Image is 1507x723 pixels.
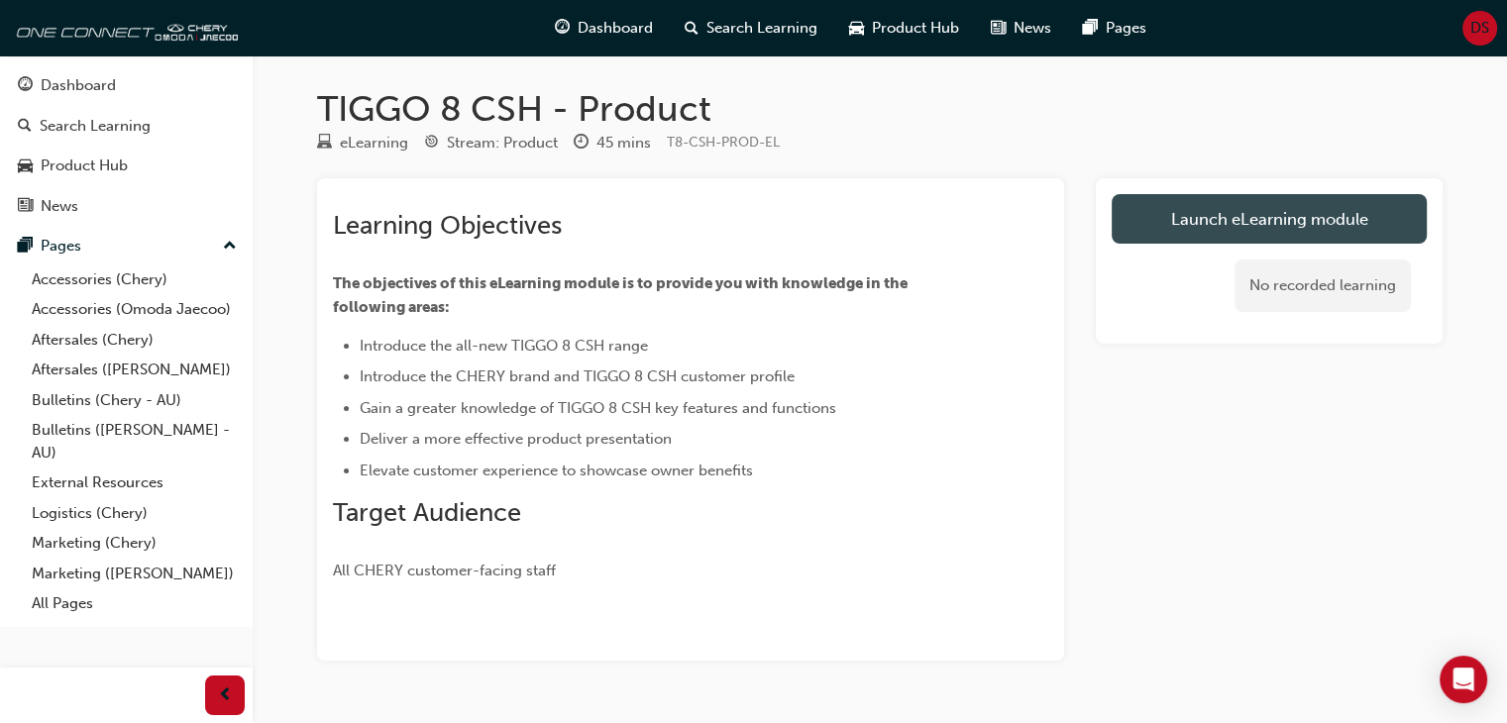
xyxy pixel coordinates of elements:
[669,8,833,49] a: search-iconSearch Learning
[24,559,245,589] a: Marketing ([PERSON_NAME])
[41,74,116,97] div: Dashboard
[24,294,245,325] a: Accessories (Omoda Jaecoo)
[41,195,78,218] div: News
[991,16,1006,41] span: news-icon
[24,385,245,416] a: Bulletins (Chery - AU)
[360,399,836,417] span: Gain a greater knowledge of TIGGO 8 CSH key features and functions
[424,135,439,153] span: target-icon
[333,274,911,316] span: The objectives of this eLearning module is to provide you with knowledge in the following areas:
[8,148,245,184] a: Product Hub
[333,562,556,579] span: All CHERY customer-facing staff
[24,588,245,619] a: All Pages
[317,131,408,155] div: Type
[596,132,651,155] div: 45 mins
[667,134,780,151] span: Learning resource code
[555,16,570,41] span: guage-icon
[360,430,672,448] span: Deliver a more effective product presentation
[1440,656,1487,703] div: Open Intercom Messenger
[223,234,237,259] span: up-icon
[1235,259,1411,312] div: No recorded learning
[8,67,245,104] a: Dashboard
[18,77,33,95] span: guage-icon
[24,325,245,356] a: Aftersales (Chery)
[360,462,753,479] span: Elevate customer experience to showcase owner benefits
[447,132,558,155] div: Stream: Product
[18,157,33,175] span: car-icon
[872,17,959,40] span: Product Hub
[706,17,817,40] span: Search Learning
[24,498,245,529] a: Logistics (Chery)
[41,235,81,258] div: Pages
[333,210,562,241] span: Learning Objectives
[317,135,332,153] span: learningResourceType_ELEARNING-icon
[18,198,33,216] span: news-icon
[24,467,245,498] a: External Resources
[24,528,245,559] a: Marketing (Chery)
[833,8,975,49] a: car-iconProduct Hub
[41,155,128,177] div: Product Hub
[1067,8,1162,49] a: pages-iconPages
[24,264,245,295] a: Accessories (Chery)
[574,131,651,155] div: Duration
[1106,17,1146,40] span: Pages
[18,238,33,256] span: pages-icon
[24,355,245,385] a: Aftersales ([PERSON_NAME])
[10,8,238,48] img: oneconnect
[574,135,589,153] span: clock-icon
[849,16,864,41] span: car-icon
[1470,17,1489,40] span: DS
[40,115,151,138] div: Search Learning
[360,367,795,385] span: Introduce the CHERY brand and TIGGO 8 CSH customer profile
[8,228,245,264] button: Pages
[340,132,408,155] div: eLearning
[1083,16,1098,41] span: pages-icon
[18,118,32,136] span: search-icon
[1462,11,1497,46] button: DS
[360,337,648,355] span: Introduce the all-new TIGGO 8 CSH range
[1014,17,1051,40] span: News
[1112,194,1427,244] a: Launch eLearning module
[8,63,245,228] button: DashboardSearch LearningProduct HubNews
[218,683,233,708] span: prev-icon
[8,108,245,145] a: Search Learning
[8,188,245,225] a: News
[333,497,521,528] span: Target Audience
[685,16,699,41] span: search-icon
[578,17,653,40] span: Dashboard
[539,8,669,49] a: guage-iconDashboard
[975,8,1067,49] a: news-iconNews
[24,415,245,467] a: Bulletins ([PERSON_NAME] - AU)
[424,131,558,155] div: Stream
[317,87,1443,131] h1: TIGGO 8 CSH - Product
